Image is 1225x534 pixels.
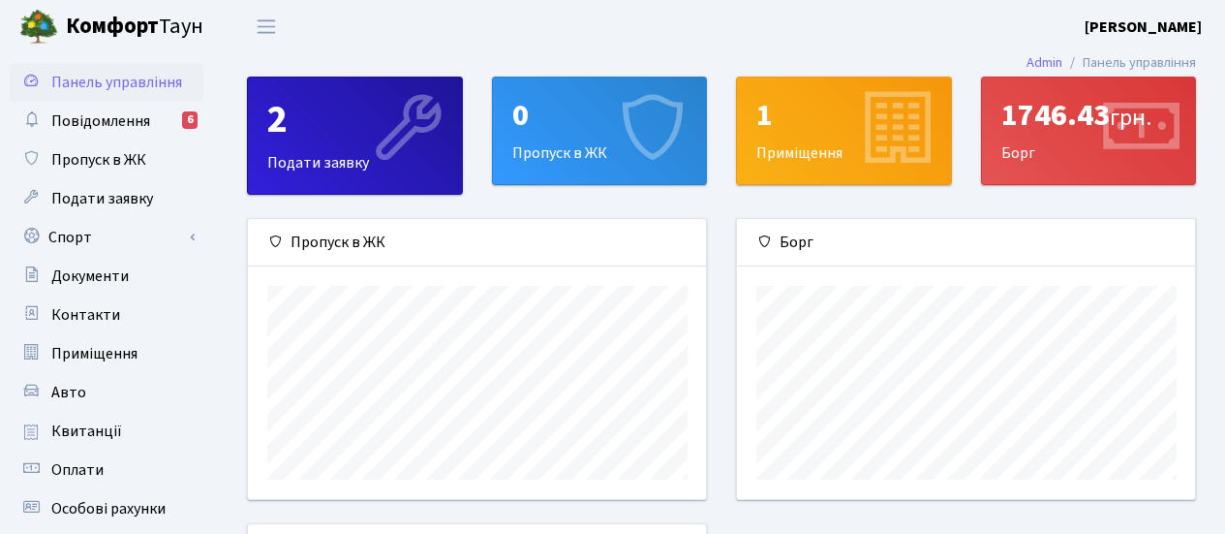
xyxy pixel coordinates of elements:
[1062,52,1196,74] li: Панель управління
[66,11,159,42] b: Комфорт
[737,219,1195,267] div: Борг
[51,498,166,519] span: Особові рахунки
[10,102,203,141] a: Повідомлення6
[1026,52,1062,73] a: Admin
[512,97,688,134] div: 0
[51,149,146,171] span: Пропуск в ЖК
[10,179,203,218] a: Подати заявку
[10,218,203,257] a: Спорт
[247,77,463,195] a: 2Подати заявку
[248,78,462,194] div: Подати заявку
[997,43,1225,83] nav: breadcrumb
[10,373,203,412] a: Авто
[51,343,138,364] span: Приміщення
[267,97,443,143] div: 2
[492,77,708,185] a: 0Пропуск в ЖК
[51,72,182,93] span: Панель управління
[248,219,706,267] div: Пропуск в ЖК
[10,451,203,489] a: Оплати
[10,257,203,296] a: Документи
[51,188,153,209] span: Подати заявку
[51,266,129,287] span: Документи
[10,489,203,528] a: Особові рахунки
[51,304,120,326] span: Контакти
[736,77,952,185] a: 1Приміщення
[1085,16,1202,38] b: [PERSON_NAME]
[242,11,291,43] button: Переключити навігацію
[1001,97,1177,134] div: 1746.43
[19,8,58,47] img: logo.png
[10,296,203,334] a: Контакти
[10,63,203,102] a: Панель управління
[1085,16,1202,39] a: [PERSON_NAME]
[737,78,951,184] div: Приміщення
[756,97,932,134] div: 1
[10,412,203,451] a: Квитанції
[51,382,86,403] span: Авто
[51,459,104,481] span: Оплати
[10,141,203,179] a: Пропуск в ЖК
[982,78,1196,184] div: Борг
[493,78,707,184] div: Пропуск в ЖК
[51,421,122,442] span: Квитанції
[66,11,203,44] span: Таун
[51,110,150,132] span: Повідомлення
[182,111,198,129] div: 6
[10,334,203,373] a: Приміщення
